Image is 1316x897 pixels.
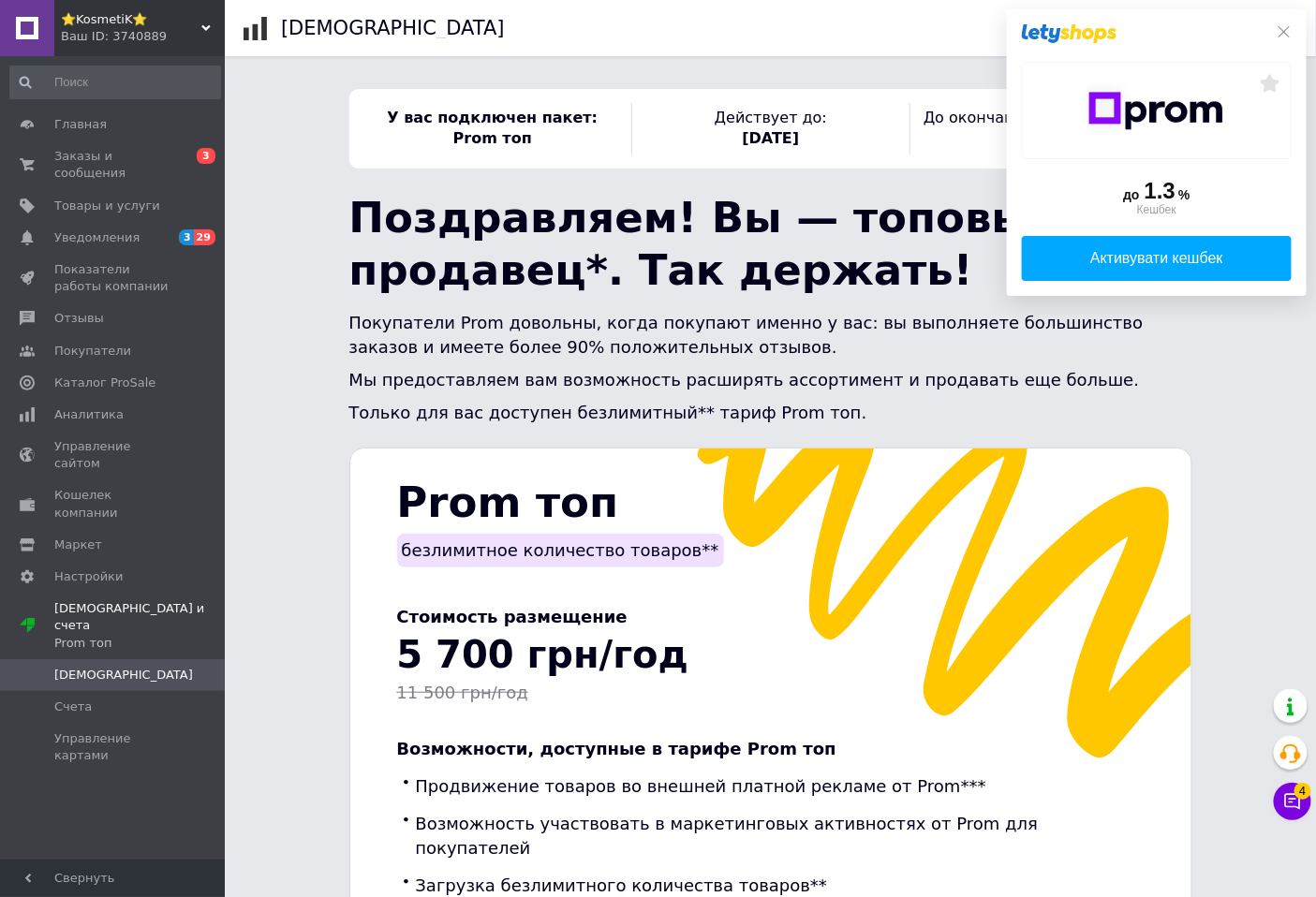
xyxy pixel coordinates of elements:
[397,739,836,758] span: Возможности, доступные в тарифе Prom топ
[61,11,201,28] span: ⭐KosmetiK⭐
[194,229,215,245] span: 29
[54,406,124,423] span: Аналитика
[397,607,628,626] span: Стоимость размещение
[54,310,104,327] span: Отзывы
[1274,783,1311,820] button: Чат с покупателем4
[54,698,92,715] span: Счета
[9,66,221,99] input: Поиск
[387,109,598,126] span: У вас подключен пакет:
[631,103,909,154] div: Действует до:
[54,116,107,133] span: Главная
[54,730,173,764] span: Управление картами
[402,540,719,560] span: безлимитное количество товаров**
[924,109,1174,126] span: До окончания пакета осталось:
[416,814,1039,857] span: Возможность участвовать в маркетинговых активностях от Prom для покупателей
[54,343,131,360] span: Покупатели
[1294,783,1311,800] span: 4
[54,148,173,182] span: Заказы и сообщения
[54,568,123,585] span: Настройки
[54,438,173,472] span: Управление сайтом
[54,229,140,246] span: Уведомления
[453,129,532,147] span: Prom топ
[54,600,225,652] span: [DEMOGRAPHIC_DATA] и счета
[397,633,689,676] span: 5 700 грн/год
[397,683,528,702] span: 11 500 грн/год
[416,776,986,796] span: Продвижение товаров во внешней платной рекламе от Prom***
[349,403,867,422] span: Только для вас доступен безлимитный** тариф Prom топ.
[54,537,102,553] span: Маркет
[54,198,160,214] span: Товары и услуги
[54,667,193,684] span: [DEMOGRAPHIC_DATA]
[197,148,215,164] span: 3
[54,375,155,391] span: Каталог ProSale
[349,193,1060,295] span: Поздравляем! Вы — топовый продавец*. Так держать!
[349,370,1140,390] span: Мы предоставляем вам возможность расширять ассортимент и продавать еще больше.
[416,875,828,895] span: Загрузка безлимитного количества товаров**
[349,313,1144,356] span: Покупатели Prom довольны, когда покупают именно у вас: вы выполняете большинство заказов и имеете...
[54,635,225,652] div: Prom топ
[54,487,173,521] span: Кошелек компании
[54,261,173,295] span: Показатели работы компании
[61,28,225,45] div: Ваш ID: 3740889
[397,478,619,527] span: Prom топ
[281,17,505,39] h1: [DEMOGRAPHIC_DATA]
[743,129,800,147] span: [DATE]
[179,229,194,245] span: 3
